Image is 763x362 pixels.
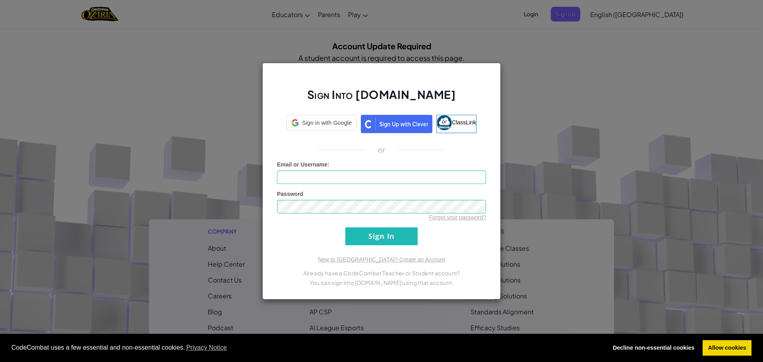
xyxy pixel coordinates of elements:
[287,115,357,133] a: Sign in with Google
[378,145,385,155] p: or
[318,256,445,263] a: New to [GEOGRAPHIC_DATA]? Create an Account
[277,161,329,168] label: :
[452,119,476,125] span: ClassLink
[287,115,357,131] div: Sign in with Google
[703,340,751,356] a: allow cookies
[277,161,327,168] span: Email or Username
[429,214,486,221] a: Forgot your password?
[437,115,452,130] img: classlink-logo-small.png
[277,87,486,110] h2: Sign Into [DOMAIN_NAME]
[185,342,229,354] a: learn more about cookies
[277,268,486,278] p: Already have a CodeCombat Teacher or Student account?
[277,191,303,197] span: Password
[361,115,432,133] img: clever_sso_button@2x.png
[12,342,601,354] span: CodeCombat uses a few essential and non-essential cookies.
[277,278,486,287] p: You can sign into [DOMAIN_NAME] using that account.
[607,340,700,356] a: deny cookies
[345,227,418,245] input: Sign In
[302,119,352,127] span: Sign in with Google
